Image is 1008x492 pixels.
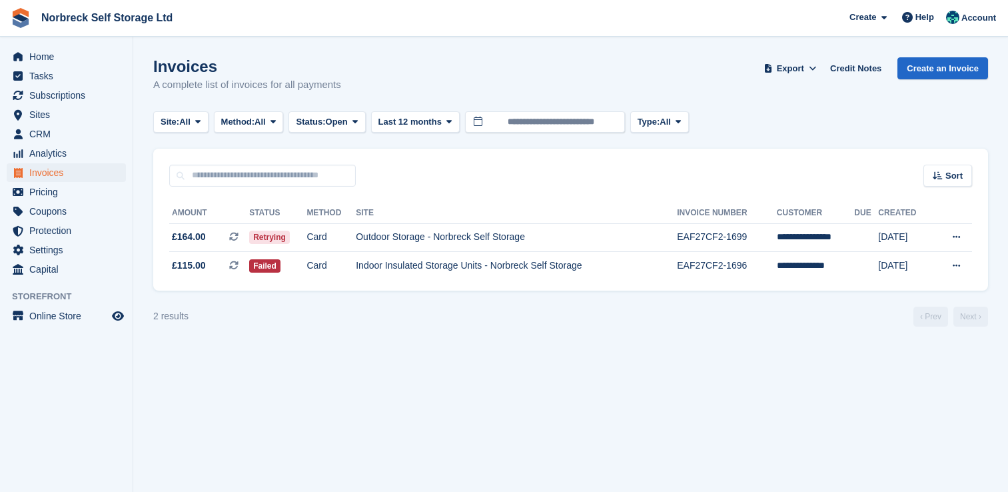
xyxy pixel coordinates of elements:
[7,202,126,221] a: menu
[29,260,109,279] span: Capital
[249,203,306,224] th: Status
[172,259,206,273] span: £115.00
[7,163,126,182] a: menu
[29,241,109,259] span: Settings
[761,57,819,79] button: Export
[356,223,677,252] td: Outdoor Storage - Norbreck Self Storage
[29,202,109,221] span: Coupons
[7,183,126,201] a: menu
[777,62,804,75] span: Export
[306,252,356,280] td: Card
[878,203,932,224] th: Created
[7,125,126,143] a: menu
[878,252,932,280] td: [DATE]
[878,223,932,252] td: [DATE]
[825,57,887,79] a: Credit Notes
[29,221,109,240] span: Protection
[7,67,126,85] a: menu
[356,252,677,280] td: Indoor Insulated Storage Units - Norbreck Self Storage
[29,86,109,105] span: Subscriptions
[11,8,31,28] img: stora-icon-8386f47178a22dfd0bd8f6a31ec36ba5ce8667c1dd55bd0f319d3a0aa187defe.svg
[221,115,255,129] span: Method:
[7,144,126,163] a: menu
[169,203,249,224] th: Amount
[153,77,341,93] p: A complete list of invoices for all payments
[7,47,126,66] a: menu
[677,223,777,252] td: EAF27CF2-1699
[214,111,284,133] button: Method: All
[854,203,878,224] th: Due
[306,223,356,252] td: Card
[897,57,988,79] a: Create an Invoice
[660,115,671,129] span: All
[172,230,206,244] span: £164.00
[29,307,109,325] span: Online Store
[378,115,442,129] span: Last 12 months
[326,115,348,129] span: Open
[356,203,677,224] th: Site
[29,105,109,124] span: Sites
[306,203,356,224] th: Method
[254,115,266,129] span: All
[161,115,179,129] span: Site:
[953,307,988,327] a: Next
[946,11,959,24] img: Sally King
[7,260,126,279] a: menu
[630,111,689,133] button: Type: All
[911,307,991,327] nav: Page
[29,125,109,143] span: CRM
[288,111,365,133] button: Status: Open
[638,115,660,129] span: Type:
[249,231,290,244] span: Retrying
[249,259,280,273] span: Failed
[7,86,126,105] a: menu
[110,308,126,324] a: Preview store
[29,183,109,201] span: Pricing
[777,203,854,224] th: Customer
[677,203,777,224] th: Invoice Number
[849,11,876,24] span: Create
[29,67,109,85] span: Tasks
[915,11,934,24] span: Help
[153,111,209,133] button: Site: All
[29,47,109,66] span: Home
[677,252,777,280] td: EAF27CF2-1696
[153,309,189,323] div: 2 results
[945,169,963,183] span: Sort
[961,11,996,25] span: Account
[7,307,126,325] a: menu
[179,115,191,129] span: All
[12,290,133,303] span: Storefront
[29,144,109,163] span: Analytics
[29,163,109,182] span: Invoices
[296,115,325,129] span: Status:
[371,111,460,133] button: Last 12 months
[36,7,178,29] a: Norbreck Self Storage Ltd
[153,57,341,75] h1: Invoices
[7,221,126,240] a: menu
[7,241,126,259] a: menu
[913,307,948,327] a: Previous
[7,105,126,124] a: menu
